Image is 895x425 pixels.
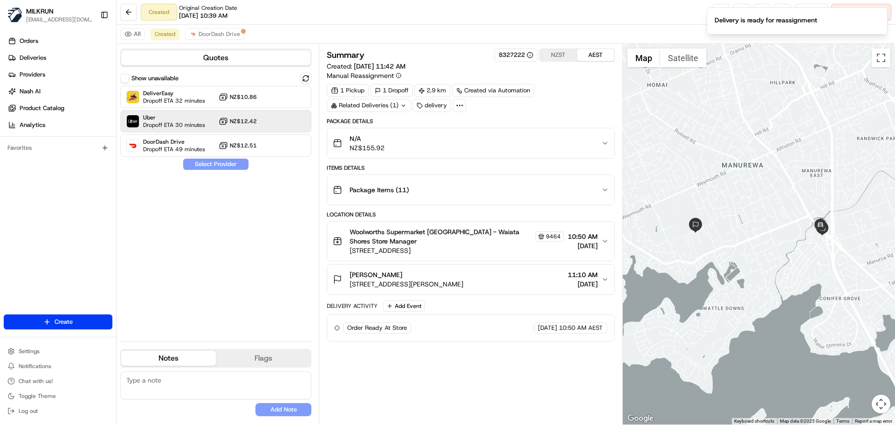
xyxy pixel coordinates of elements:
[499,51,533,59] button: 8327222
[568,270,598,279] span: 11:10 AM
[577,49,614,61] button: AEST
[20,54,46,62] span: Deliveries
[219,117,257,126] button: NZ$12.42
[4,390,112,403] button: Toggle Theme
[568,241,598,251] span: [DATE]
[414,84,450,97] div: 2.9 km
[19,377,53,385] span: Chat with us!
[121,50,310,65] button: Quotes
[327,71,394,80] span: Manual Reassignment
[230,93,257,101] span: NZ$10.86
[4,118,116,132] a: Analytics
[350,279,463,289] span: [STREET_ADDRESS][PERSON_NAME]
[559,324,603,332] span: 10:50 AM AEST
[20,37,38,45] span: Orders
[26,7,54,16] button: MILKRUN
[350,185,409,195] span: Package Items ( 11 )
[327,99,411,112] div: Related Deliveries (1)
[189,30,197,38] img: doordash_logo_v2.png
[811,216,830,235] div: 1
[4,360,112,373] button: Notifications
[127,91,139,103] img: DeliverEasy
[371,84,413,97] div: 1 Dropoff
[19,362,51,370] span: Notifications
[452,84,534,97] a: Created via Automation
[4,375,112,388] button: Chat with us!
[627,49,660,67] button: Show street map
[715,15,817,25] div: Delivery is ready for reassignment
[120,28,145,40] button: All
[4,34,116,49] a: Orders
[20,70,45,79] span: Providers
[383,300,425,312] button: Add Event
[568,279,598,289] span: [DATE]
[660,49,706,67] button: Show satellite imagery
[7,7,22,22] img: MILKRUN
[151,28,179,40] button: Created
[55,318,73,326] span: Create
[872,395,890,413] button: Map camera controls
[185,28,244,40] button: DoorDash Drive
[4,140,112,155] div: Favorites
[127,115,139,127] img: Uber
[4,404,112,418] button: Log out
[327,265,614,294] button: [PERSON_NAME][STREET_ADDRESS][PERSON_NAME]11:10 AM[DATE]
[155,30,175,38] span: Created
[143,138,205,146] span: DoorDash Drive
[350,227,533,246] span: Woolworths Supermarket [GEOGRAPHIC_DATA] - Waiata Shores Store Manager
[734,418,774,425] button: Keyboard shortcuts
[350,270,402,279] span: [PERSON_NAME]
[4,67,116,82] a: Providers
[143,146,205,153] span: Dropoff ETA 49 minutes
[327,118,614,125] div: Package Details
[199,30,240,38] span: DoorDash Drive
[546,233,561,240] span: 9464
[350,143,385,153] span: NZ$155.92
[327,71,401,80] button: Manual Reassignment
[836,418,849,424] a: Terms (opens in new tab)
[780,418,831,424] span: Map data ©2025 Google
[327,128,614,158] button: N/ANZ$155.92
[855,418,892,424] a: Report a map error
[4,314,112,329] button: Create
[327,164,614,172] div: Items Details
[327,302,378,310] div: Delivery Activity
[568,232,598,241] span: 10:50 AM
[179,12,227,20] span: [DATE] 10:39 AM
[327,211,614,218] div: Location Details
[347,324,407,332] span: Order Ready At Store
[4,345,112,358] button: Settings
[327,175,614,205] button: Package Items (11)
[143,97,205,105] span: Dropoff ETA 32 minutes
[688,218,703,233] div: 2
[219,141,257,150] button: NZ$12.51
[413,99,451,112] div: delivery
[127,139,139,152] img: DoorDash Drive
[216,351,310,366] button: Flags
[327,222,614,261] button: Woolworths Supermarket [GEOGRAPHIC_DATA] - Waiata Shores Store Manager9464[STREET_ADDRESS]10:50 A...
[219,92,257,102] button: NZ$10.86
[121,351,216,366] button: Notes
[625,412,656,425] a: Open this area in Google Maps (opens a new window)
[4,84,116,99] a: Nash AI
[26,16,93,23] button: [EMAIL_ADDRESS][DOMAIN_NAME]
[230,118,257,125] span: NZ$12.42
[354,62,406,70] span: [DATE] 11:42 AM
[230,142,257,149] span: NZ$12.51
[20,87,41,96] span: Nash AI
[872,49,890,67] button: Toggle fullscreen view
[143,121,205,129] span: Dropoff ETA 30 minutes
[327,62,406,71] span: Created:
[4,50,116,65] a: Deliveries
[4,101,116,116] a: Product Catalog
[20,121,45,129] span: Analytics
[131,74,179,83] label: Show unavailable
[327,84,369,97] div: 1 Pickup
[538,324,557,332] span: [DATE]
[625,412,656,425] img: Google
[350,134,385,143] span: N/A
[19,392,56,400] span: Toggle Theme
